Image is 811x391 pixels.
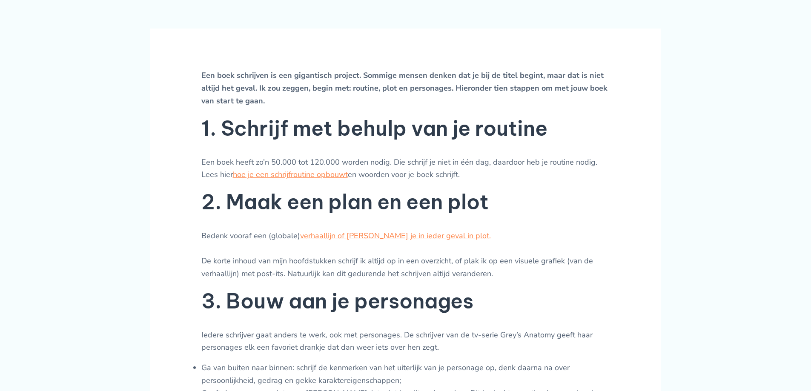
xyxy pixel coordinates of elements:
h2: 2. Maak een plan en een plot [201,189,610,215]
h2: 3. Bouw aan je personages [201,288,610,314]
strong: Een boek schrijven is een gigantisch project. Sommige mensen denken dat je bij de titel begint, m... [201,70,608,106]
li: Ga van buiten naar binnen: schrijf de kenmerken van het uiterlijk van je personage op, denk daarn... [201,362,610,387]
p: Een boek heeft zo’n 50.000 tot 120.000 worden nodig. Die schrijf je niet in één dag, daardoor heb... [201,156,610,181]
p: Iedere schrijver gaat anders te werk, ook met personages. De schrijver van de tv-serie Grey’s Ana... [201,329,610,354]
a: verhaallijn of [PERSON_NAME] je in ieder geval in plot. [300,231,491,241]
p: Bedenk vooraf een (globale) De korte inhoud van mijn hoofdstukken schrijf ik altijd op in een ove... [201,230,610,280]
h2: 1. Schrijf met behulp van je routine [201,115,610,142]
a: hoe je een schrijfroutine opbouwt [233,169,348,180]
